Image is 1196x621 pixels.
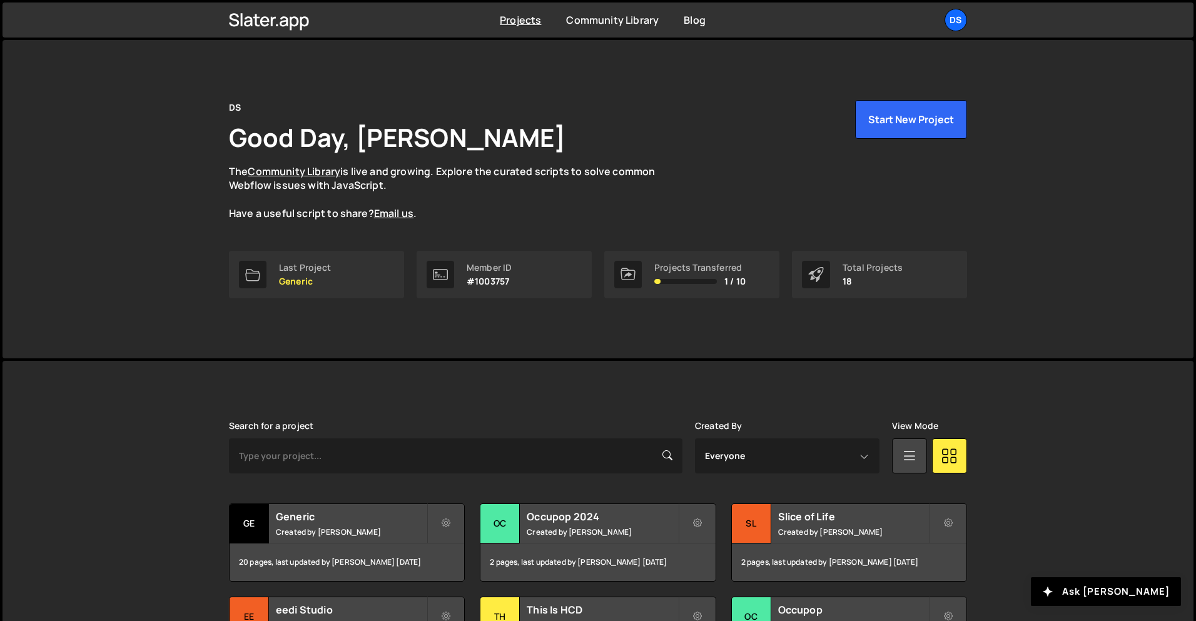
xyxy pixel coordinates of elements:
[843,263,903,273] div: Total Projects
[229,120,565,154] h1: Good Day, [PERSON_NAME]
[778,527,929,537] small: Created by [PERSON_NAME]
[732,504,771,543] div: Sl
[778,603,929,617] h2: Occupop
[248,164,340,178] a: Community Library
[229,438,682,473] input: Type your project...
[527,527,677,537] small: Created by [PERSON_NAME]
[229,251,404,298] a: Last Project Generic
[892,421,938,431] label: View Mode
[731,503,967,582] a: Sl Slice of Life Created by [PERSON_NAME] 2 pages, last updated by [PERSON_NAME] [DATE]
[843,276,903,286] p: 18
[229,164,679,221] p: The is live and growing. Explore the curated scripts to solve common Webflow issues with JavaScri...
[527,603,677,617] h2: This Is HCD
[778,510,929,523] h2: Slice of Life
[945,9,967,31] a: DS
[855,100,967,139] button: Start New Project
[467,263,512,273] div: Member ID
[724,276,746,286] span: 1 / 10
[500,13,541,27] a: Projects
[230,504,269,543] div: Ge
[279,276,331,286] p: Generic
[480,503,716,582] a: Oc Occupop 2024 Created by [PERSON_NAME] 2 pages, last updated by [PERSON_NAME] [DATE]
[732,543,966,581] div: 2 pages, last updated by [PERSON_NAME] [DATE]
[480,504,520,543] div: Oc
[229,421,313,431] label: Search for a project
[1031,577,1181,606] button: Ask [PERSON_NAME]
[229,503,465,582] a: Ge Generic Created by [PERSON_NAME] 20 pages, last updated by [PERSON_NAME] [DATE]
[527,510,677,523] h2: Occupop 2024
[276,603,427,617] h2: eedi Studio
[229,100,241,115] div: DS
[695,421,742,431] label: Created By
[276,510,427,523] h2: Generic
[566,13,659,27] a: Community Library
[654,263,746,273] div: Projects Transferred
[230,543,464,581] div: 20 pages, last updated by [PERSON_NAME] [DATE]
[684,13,706,27] a: Blog
[279,263,331,273] div: Last Project
[467,276,512,286] p: #1003757
[374,206,413,220] a: Email us
[480,543,715,581] div: 2 pages, last updated by [PERSON_NAME] [DATE]
[276,527,427,537] small: Created by [PERSON_NAME]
